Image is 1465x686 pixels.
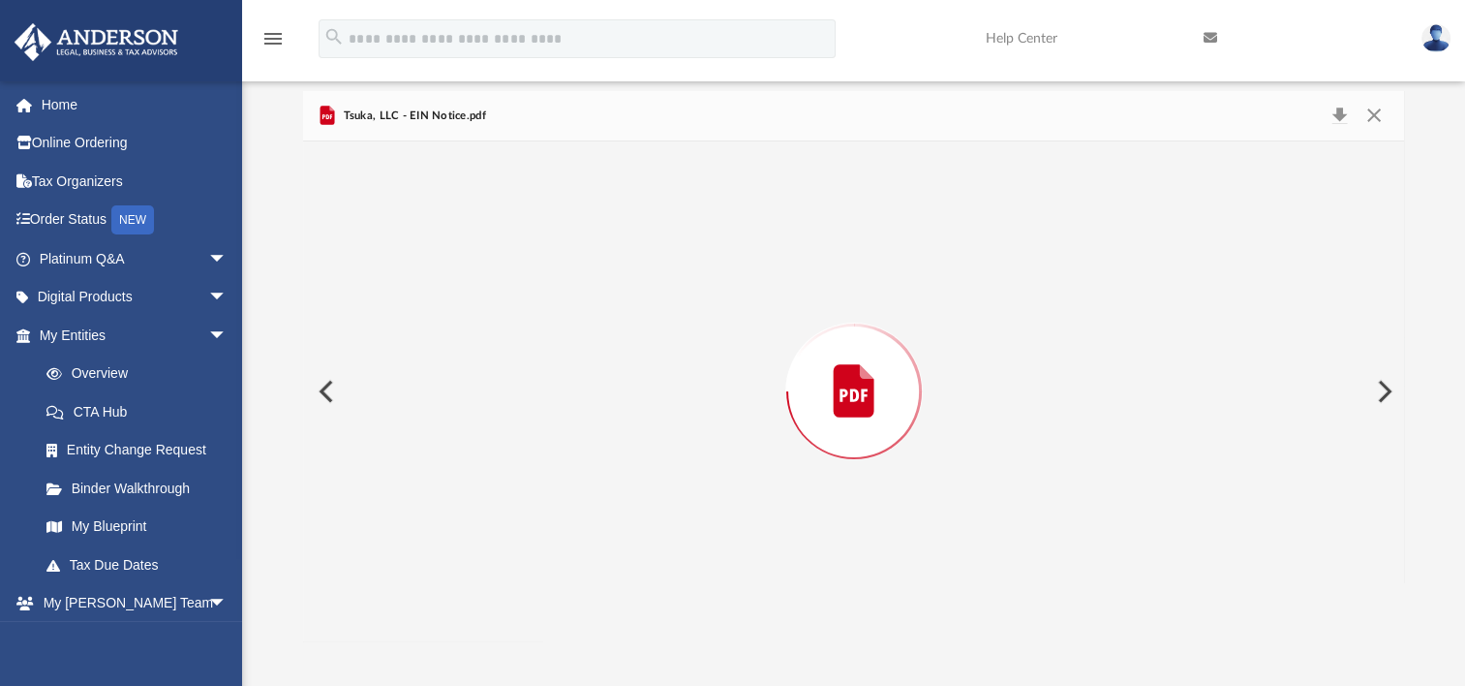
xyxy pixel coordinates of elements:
a: Overview [27,355,257,393]
button: Previous File [303,364,346,419]
button: Close [1356,103,1390,130]
a: My Entitiesarrow_drop_down [14,316,257,355]
a: My [PERSON_NAME] Teamarrow_drop_down [14,584,247,623]
a: Tax Organizers [14,162,257,201]
span: arrow_drop_down [208,278,247,318]
i: search [323,26,345,47]
button: Next File [1361,364,1404,419]
a: CTA Hub [27,392,257,431]
a: Order StatusNEW [14,201,257,240]
i: menu [261,27,285,50]
span: arrow_drop_down [208,316,247,356]
div: NEW [111,205,154,234]
a: Digital Productsarrow_drop_down [14,278,257,317]
a: My Blueprint [27,508,247,546]
a: Binder Walkthrough [27,469,257,508]
a: Entity Change Request [27,431,257,470]
a: Tax Due Dates [27,546,257,584]
span: arrow_drop_down [208,239,247,279]
button: Download [1322,103,1357,130]
img: User Pic [1421,24,1450,52]
a: Online Ordering [14,124,257,163]
img: Anderson Advisors Platinum Portal [9,23,184,61]
span: arrow_drop_down [208,584,247,624]
span: Tsuka, LLC - EIN Notice.pdf [339,108,485,125]
div: Preview [303,91,1404,642]
a: menu [261,37,285,50]
a: Platinum Q&Aarrow_drop_down [14,239,257,278]
a: Home [14,85,257,124]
